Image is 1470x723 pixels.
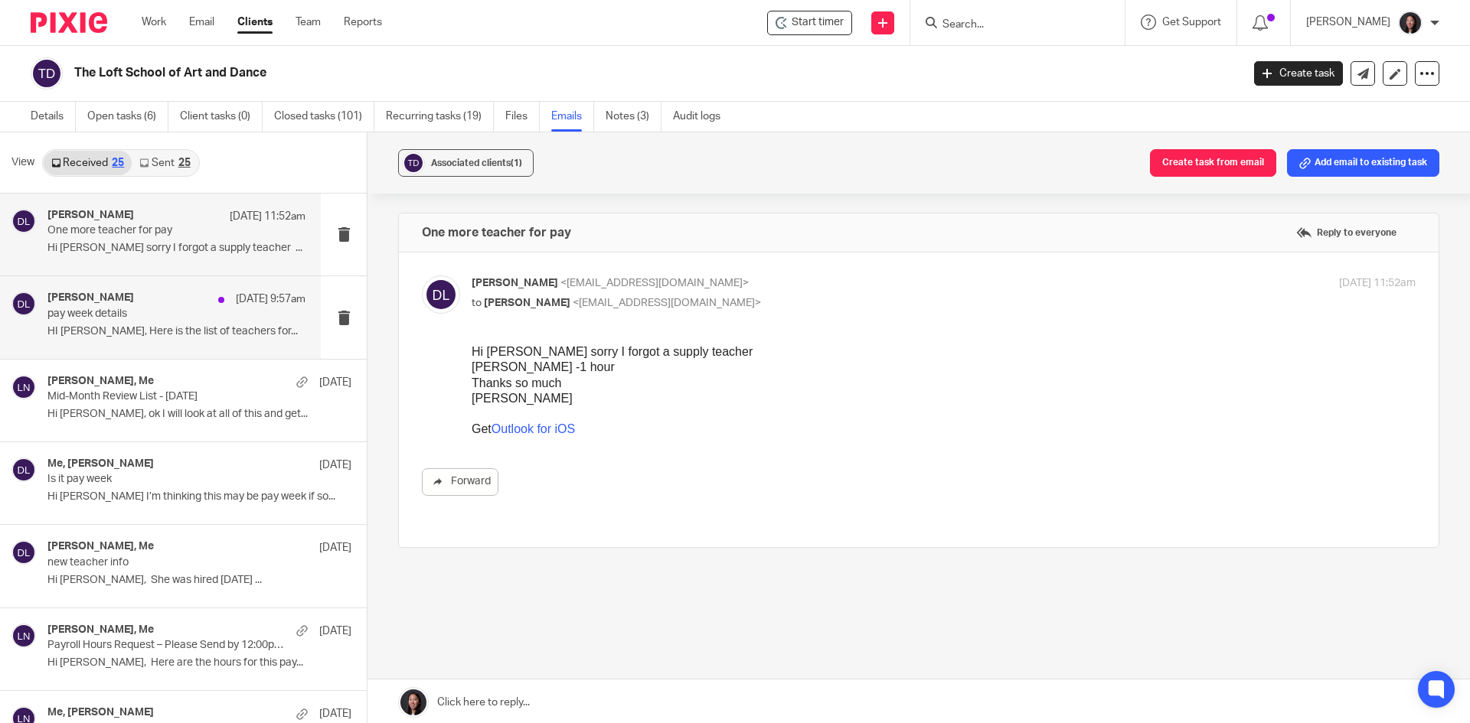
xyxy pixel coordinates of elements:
p: Hi [PERSON_NAME], ok I will look at all of this and get... [47,408,351,421]
a: Work [142,15,166,30]
h4: [PERSON_NAME], Me [47,375,154,388]
img: svg%3E [11,375,36,399]
a: Team [296,15,321,30]
img: svg%3E [402,151,425,174]
span: <[EMAIL_ADDRESS][DOMAIN_NAME]> [560,278,749,288]
button: Create task from email [1150,149,1276,177]
h4: Me, [PERSON_NAME] [47,458,154,471]
p: pay week details [47,308,254,321]
a: Clients [237,15,273,30]
a: Open tasks (6) [87,102,168,132]
input: Search [941,18,1079,32]
a: Recurring tasks (19) [386,102,494,132]
span: Associated clients [431,158,522,168]
h4: [PERSON_NAME], Me [47,624,154,637]
p: new teacher info [47,556,291,569]
a: Forward [422,468,498,496]
span: [PERSON_NAME] [484,298,570,308]
span: to [472,298,482,308]
a: Details [31,102,76,132]
p: [DATE] 11:52am [230,209,305,224]
p: [DATE] 9:57am [236,291,305,307]
a: Files [505,102,540,132]
a: Email [189,15,214,30]
p: [DATE] [319,375,351,390]
p: Mid-Month Review List - [DATE] [47,390,291,403]
p: Hi [PERSON_NAME] sorry I forgot a supply teacher ... [47,242,305,255]
span: (1) [511,158,522,168]
h4: Me, [PERSON_NAME] [47,706,154,719]
img: svg%3E [11,209,36,233]
p: [DATE] [319,458,351,473]
label: Reply to everyone [1292,221,1400,244]
p: Hi [PERSON_NAME], Here are the hours for this pay... [47,656,351,669]
p: Hi [PERSON_NAME], She was hired [DATE] ... [47,574,351,587]
img: Pixie [31,12,107,33]
a: Client tasks (0) [180,102,263,132]
div: The Loft School of Art and Dance [767,11,852,35]
p: [PERSON_NAME] [1306,15,1390,30]
div: 25 [112,158,124,168]
a: Reports [344,15,382,30]
img: svg%3E [11,458,36,482]
p: Hi [PERSON_NAME] I’m thinking this may be pay week if so... [47,490,351,503]
img: svg%3E [422,275,460,314]
img: Lili%20square.jpg [1398,11,1423,35]
img: svg%3E [11,291,36,316]
button: Associated clients(1) [398,149,534,177]
a: Sent25 [132,151,198,175]
img: svg%3E [31,57,63,90]
p: [DATE] [319,540,351,555]
a: Closed tasks (101) [274,102,374,132]
p: [DATE] [319,624,351,639]
p: [DATE] 11:52am [1339,275,1416,291]
img: svg%3E [11,624,36,648]
span: View [11,155,34,171]
span: [PERSON_NAME] [472,278,558,288]
a: Received25 [44,151,132,175]
h4: One more teacher for pay [422,225,571,240]
a: Outlook for iOS [20,78,103,91]
button: Add email to existing task [1287,149,1439,177]
a: Notes (3) [606,102,661,132]
h4: [PERSON_NAME] [47,291,134,305]
p: HI [PERSON_NAME], Here is the list of teachers for... [47,325,305,338]
p: Payroll Hours Request – Please Send by 12:00pm PST [DATE] [47,639,291,652]
a: Create task [1254,61,1343,86]
a: Audit logs [673,102,732,132]
h4: [PERSON_NAME] [47,209,134,222]
a: Emails [551,102,594,132]
p: Is it pay week [47,473,291,486]
p: [DATE] [319,706,351,721]
h2: The Loft School of Art and Dance [74,65,1000,81]
p: One more teacher for pay [47,224,254,237]
div: 25 [178,158,191,168]
span: Start timer [792,15,844,31]
span: Get Support [1162,17,1221,28]
span: <[EMAIL_ADDRESS][DOMAIN_NAME]> [573,298,761,308]
img: svg%3E [11,540,36,565]
h4: [PERSON_NAME], Me [47,540,154,553]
